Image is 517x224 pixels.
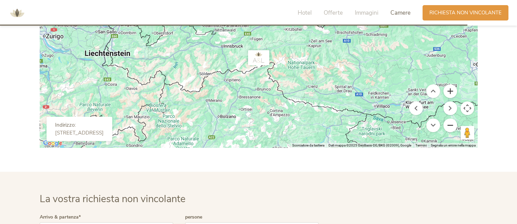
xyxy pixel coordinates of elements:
button: Sposta in basso [426,118,440,132]
button: Sposta in alto [426,84,440,98]
label: Arrivo & partenza [40,215,81,220]
a: Segnala un errore nella mappa [431,143,476,147]
button: Sposta a destra [443,101,457,115]
div: [STREET_ADDRESS] [55,130,104,136]
span: Offerte [324,9,343,17]
button: Zoom indietro [443,118,457,132]
a: Termini [415,143,427,147]
label: persone [185,215,202,220]
button: Scorciatoie da tastiera [292,143,324,148]
img: Google [41,139,64,148]
span: Camere [390,9,411,17]
button: Controlli di visualizzazione della mappa [461,101,474,115]
button: Trascina Pegman sulla mappa per aprire Street View [461,126,474,140]
button: Sposta a sinistra [409,101,423,115]
div: AMONTI & LUNARIS Wellnessresort [245,47,272,71]
span: Hotel [298,9,312,17]
span: Dati mappa ©2025 GeoBasis-DE/BKG (©2009), Google [328,143,411,147]
span: Richiesta non vincolante [429,9,502,16]
a: Visualizza questa zona in Google Maps (in una nuova finestra) [41,139,64,148]
button: Zoom avanti [443,84,457,98]
span: Immagini [355,9,378,17]
div: Indirizzo: [55,122,104,130]
a: AMONTI & LUNARIS Wellnessresort [7,10,27,15]
img: AMONTI & LUNARIS Wellnessresort [7,3,27,23]
span: La vostra richiesta non vincolante [40,192,185,206]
